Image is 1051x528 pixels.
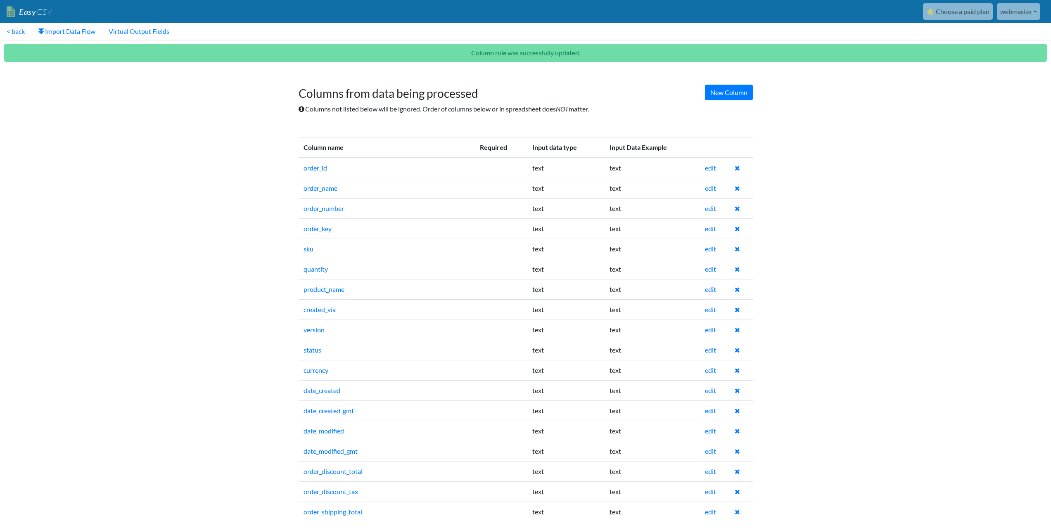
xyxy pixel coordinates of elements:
[605,218,700,239] td: text
[299,78,753,101] h1: Columns from data being processed
[304,265,328,273] a: quantity
[31,23,102,40] a: Import Data Flow
[304,225,332,232] a: order_key
[304,427,344,435] a: date_modified
[605,239,700,259] td: text
[705,326,716,334] a: edit
[705,85,753,100] a: New Column
[299,137,475,158] th: Column name
[605,299,700,320] td: text
[605,178,700,198] td: text
[304,488,358,495] a: order_discount_tax
[304,386,340,394] a: date_created
[605,198,700,218] td: text
[304,285,344,293] a: product_name
[705,225,716,232] a: edit
[705,204,716,212] a: edit
[527,421,605,441] td: text
[304,204,344,212] a: order_number
[605,259,700,279] td: text
[605,380,700,400] td: text
[527,218,605,239] td: text
[304,366,328,374] a: currency
[304,245,313,253] a: sku
[304,305,336,313] a: created_via
[705,467,716,475] a: edit
[605,340,700,360] td: text
[605,481,700,502] td: text
[527,137,605,158] th: Input data type
[605,137,700,158] th: Input Data Example
[556,105,569,113] i: NOT
[705,265,716,273] a: edit
[705,407,716,414] a: edit
[102,23,176,40] a: Virtual Output Fields
[527,441,605,461] td: text
[605,502,700,522] td: text
[299,104,753,114] p: Columns not listed below will be ignored. Order of columns below or in spreadsheet does matter.
[705,305,716,313] a: edit
[36,7,52,17] span: CSV
[527,380,605,400] td: text
[527,279,605,299] td: text
[705,184,716,192] a: edit
[4,44,1047,62] p: Column rule was successfully updated.
[304,447,358,455] a: date_modified_gmt
[705,386,716,394] a: edit
[304,467,363,475] a: order_discount_total
[304,346,321,354] a: status
[705,164,716,172] a: edit
[304,326,325,334] a: version
[527,340,605,360] td: text
[705,447,716,455] a: edit
[527,461,605,481] td: text
[527,239,605,259] td: text
[304,164,327,172] a: order_id
[527,320,605,340] td: text
[705,508,716,516] a: edit
[304,184,337,192] a: order_name
[605,320,700,340] td: text
[527,178,605,198] td: text
[7,3,52,20] a: EasyCSV
[705,427,716,435] a: edit
[527,360,605,380] td: text
[605,158,700,178] td: text
[705,245,716,253] a: edit
[605,279,700,299] td: text
[527,259,605,279] td: text
[605,400,700,421] td: text
[527,400,605,421] td: text
[304,508,362,516] a: order_shipping_total
[705,346,716,354] a: edit
[705,285,716,293] a: edit
[304,407,354,414] a: date_created_gmt
[705,488,716,495] a: edit
[605,441,700,461] td: text
[605,461,700,481] td: text
[923,3,993,20] a: ⭐ Choose a paid plan
[997,3,1040,20] a: webmaster
[527,198,605,218] td: text
[527,502,605,522] td: text
[527,158,605,178] td: text
[605,360,700,380] td: text
[527,481,605,502] td: text
[475,137,527,158] th: Required
[527,299,605,320] td: text
[705,366,716,374] a: edit
[605,421,700,441] td: text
